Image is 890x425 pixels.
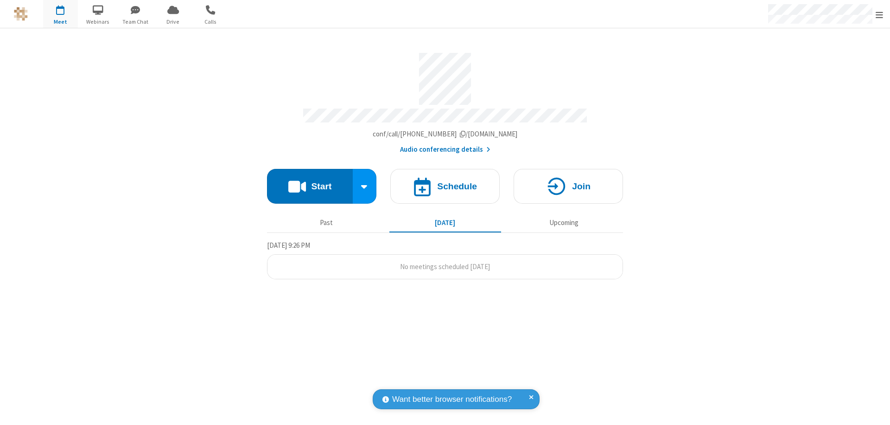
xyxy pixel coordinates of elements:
[373,129,518,138] span: Copy my meeting room link
[267,241,310,250] span: [DATE] 9:26 PM
[437,182,477,191] h4: Schedule
[193,18,228,26] span: Calls
[267,46,623,155] section: Account details
[514,169,623,204] button: Join
[271,214,382,232] button: Past
[400,262,490,271] span: No meetings scheduled [DATE]
[267,240,623,280] section: Today's Meetings
[572,182,591,191] h4: Join
[311,182,331,191] h4: Start
[118,18,153,26] span: Team Chat
[267,169,353,204] button: Start
[353,169,377,204] div: Start conference options
[389,214,501,232] button: [DATE]
[81,18,115,26] span: Webinars
[392,393,512,406] span: Want better browser notifications?
[400,144,490,155] button: Audio conferencing details
[508,214,620,232] button: Upcoming
[390,169,500,204] button: Schedule
[14,7,28,21] img: QA Selenium DO NOT DELETE OR CHANGE
[373,129,518,140] button: Copy my meeting room linkCopy my meeting room link
[156,18,191,26] span: Drive
[43,18,78,26] span: Meet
